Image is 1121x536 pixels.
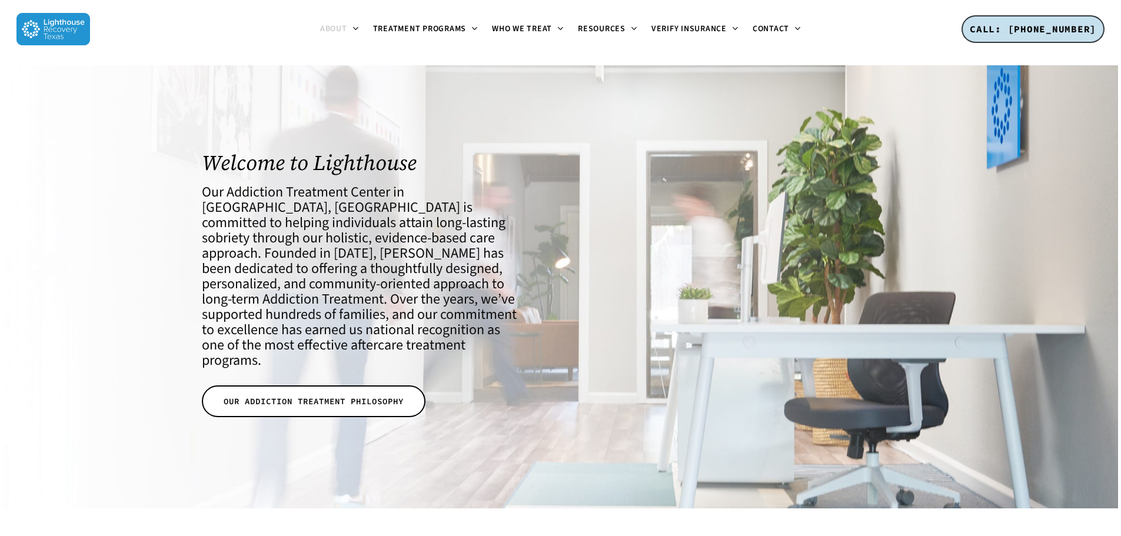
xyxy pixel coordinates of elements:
span: Contact [753,23,789,35]
span: Verify Insurance [651,23,727,35]
a: Who We Treat [485,25,571,34]
a: Verify Insurance [644,25,746,34]
a: Contact [746,25,808,34]
a: OUR ADDICTION TREATMENT PHILOSOPHY [202,385,425,417]
h4: Our Addiction Treatment Center in [GEOGRAPHIC_DATA], [GEOGRAPHIC_DATA] is committed to helping in... [202,185,524,368]
span: About [320,23,347,35]
img: Lighthouse Recovery Texas [16,13,90,45]
a: CALL: [PHONE_NUMBER] [962,15,1105,44]
span: Treatment Programs [373,23,467,35]
span: OUR ADDICTION TREATMENT PHILOSOPHY [224,395,404,407]
h1: Welcome to Lighthouse [202,151,524,175]
span: CALL: [PHONE_NUMBER] [970,23,1096,35]
a: Resources [571,25,644,34]
a: About [313,25,366,34]
a: Treatment Programs [366,25,485,34]
span: Who We Treat [492,23,552,35]
span: Resources [578,23,626,35]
